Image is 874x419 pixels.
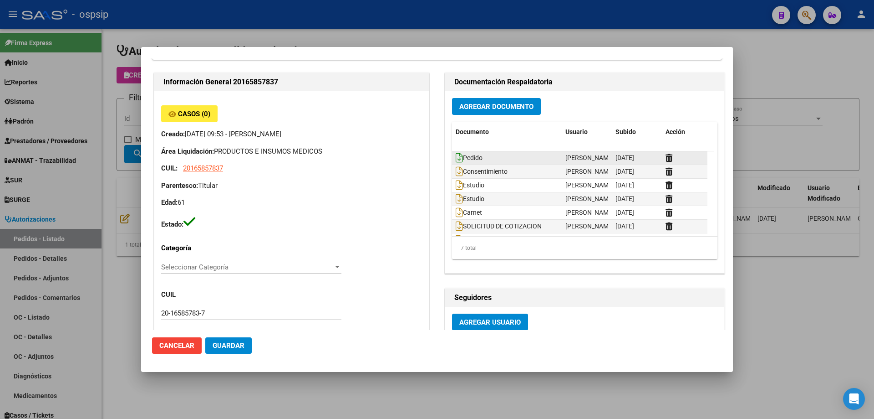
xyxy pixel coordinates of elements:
[615,222,634,230] span: [DATE]
[456,182,484,189] span: Estudio
[456,223,542,230] span: SOLICITUD DE COTIZACION
[565,181,614,189] span: [PERSON_NAME]
[565,154,614,161] span: [PERSON_NAME]
[452,98,541,115] button: Agregar Documento
[454,292,715,303] h2: Seguidores
[565,168,614,175] span: [PERSON_NAME]
[565,128,588,135] span: Usuario
[452,314,528,331] button: Agregar Usuario
[662,122,707,142] datatable-header-cell: Acción
[615,195,634,202] span: [DATE]
[161,147,214,155] strong: Área Liquidación:
[456,168,508,176] span: Consentimiento
[843,388,865,410] div: Open Intercom Messenger
[161,130,185,138] strong: Creado:
[666,128,685,135] span: Acción
[161,146,422,157] p: PRODUCTOS E INSUMOS MEDICOS
[452,122,562,142] datatable-header-cell: Documento
[459,103,534,111] span: Agregar Documento
[615,128,636,135] span: Subido
[161,181,422,191] p: Titular
[612,122,662,142] datatable-header-cell: Subido
[161,263,333,271] span: Seleccionar Categoría
[565,222,614,230] span: [PERSON_NAME]
[456,196,484,203] span: Estudio
[161,129,422,140] p: [DATE] 09:53 - [PERSON_NAME]
[161,220,183,228] strong: Estado:
[615,181,634,189] span: [DATE]
[456,128,489,135] span: Documento
[161,290,239,300] p: CUIL
[205,337,252,354] button: Guardar
[615,168,634,175] span: [DATE]
[161,105,218,122] button: Casos (0)
[159,341,194,350] span: Cancelar
[454,77,715,88] h2: Documentación Respaldatoria
[615,209,634,216] span: [DATE]
[456,155,483,162] span: Pedido
[452,237,717,259] div: 7 total
[615,154,634,161] span: [DATE]
[161,198,178,207] strong: Edad:
[456,209,482,217] span: Carnet
[213,341,244,350] span: Guardar
[459,318,521,326] span: Agregar Usuario
[161,243,239,253] p: Categoría
[562,122,612,142] datatable-header-cell: Usuario
[152,337,202,354] button: Cancelar
[161,164,178,172] strong: CUIL:
[161,197,422,208] p: 61
[565,209,614,216] span: [PERSON_NAME]
[178,110,210,118] span: Casos (0)
[183,164,223,172] span: 20165857837
[161,181,198,190] strong: Parentesco:
[163,77,420,88] h2: Información General 20165857837
[565,195,614,202] span: [PERSON_NAME]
